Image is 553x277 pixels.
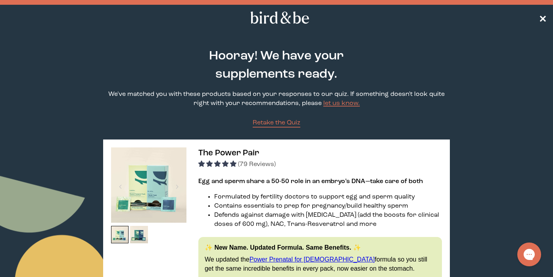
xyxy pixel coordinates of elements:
p: We updated the formula so you still get the same incredible benefits in every pack, now easier on... [205,255,436,273]
span: The Power Pair [198,149,259,157]
a: Retake the Quiz [253,118,300,128]
strong: ✨ New Name. Updated Formula. Same Benefits. ✨ [205,244,361,251]
img: thumbnail image [111,147,186,223]
span: (79 Reviews) [238,161,276,168]
p: We've matched you with these products based on your responses to our quiz. If something doesn't l... [103,90,450,108]
img: thumbnail image [111,226,129,244]
strong: Egg and sperm share a 50-50 role in an embryo’s DNA—take care of both [198,178,423,185]
li: Contains essentials to prep for pregnancy/build healthy sperm [214,202,442,211]
a: let us know. [323,100,360,107]
span: ✕ [539,13,547,23]
a: ✕ [539,11,547,25]
h2: Hooray! We have your supplements ready. [173,47,380,84]
iframe: Gorgias live chat messenger [513,240,545,269]
li: Formulated by fertility doctors to support egg and sperm quality [214,193,442,202]
li: Defends against damage with [MEDICAL_DATA] (add the boosts for clinical doses of 600 mg), NAC, Tr... [214,211,442,229]
img: thumbnail image [130,226,148,244]
a: Power Prenatal for [DEMOGRAPHIC_DATA] [250,256,375,263]
span: 4.92 stars [198,161,238,168]
span: Retake the Quiz [253,120,300,126]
